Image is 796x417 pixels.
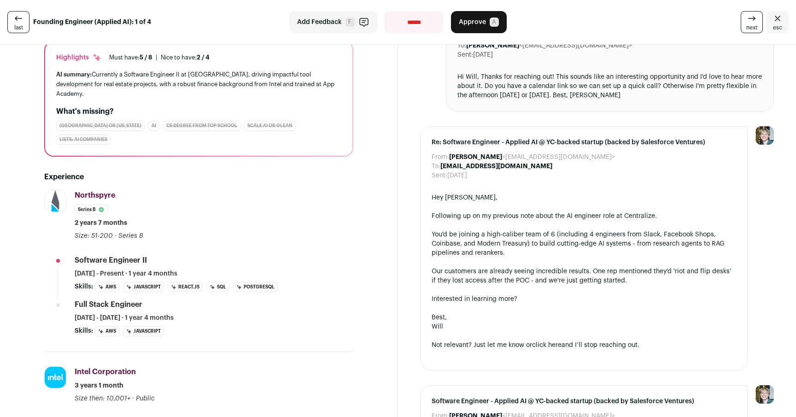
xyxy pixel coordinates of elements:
span: Software Engineer - Applied AI @ YC-backed startup (backed by Salesforce Ventures) [432,397,737,406]
button: Add Feedback F [289,11,377,33]
div: Lists: AI Companies [56,135,111,145]
ul: | [109,54,210,61]
h2: What's missing? [56,106,341,117]
a: click here [532,342,562,348]
div: Scale AI or Glean [244,121,296,131]
li: AWS [95,282,119,292]
div: Interested in learning more? [432,294,737,304]
span: Intel Corporation [75,368,136,376]
span: 2 / 4 [197,54,210,60]
dd: <[EMAIL_ADDRESS][DOMAIN_NAME]> [466,41,632,50]
span: AI summary: [56,71,92,77]
span: F [345,18,355,27]
strong: Founding Engineer (Applied AI): 1 of 4 [33,18,151,27]
a: Close [767,11,789,33]
span: Add Feedback [297,18,342,27]
dt: From: [432,153,449,162]
b: [PERSON_NAME] [449,154,502,160]
span: next [746,24,757,31]
span: esc [773,24,782,31]
dt: To: [432,162,440,171]
div: CS degree from top school [163,121,240,131]
span: A [490,18,499,27]
li: React.js [168,282,203,292]
dt: To: [457,41,466,50]
span: Size: 51-200 [75,233,113,239]
li: Series B [75,205,108,215]
div: [GEOGRAPHIC_DATA] or [US_STATE] [56,121,145,131]
span: Public [136,395,155,402]
span: · [132,394,134,403]
span: · [115,231,117,241]
span: [DATE] - [DATE] · 1 year 4 months [75,313,174,323]
b: [PERSON_NAME] [466,42,519,49]
div: Hey [PERSON_NAME], [432,193,737,202]
span: Northspyre [75,192,115,199]
span: Skills: [75,282,93,291]
div: Nice to have: [161,54,210,61]
div: Must have: [109,54,152,61]
div: Not relevant? Just let me know or and I’ll stop reaching out. [432,341,737,350]
span: 5 / 8 [140,54,152,60]
div: Our customers are already seeing incredible results. One rep mentioned they'd 'riot and flip desk... [432,267,737,285]
dd: [DATE] [473,50,493,59]
div: Currently a Software Engineer II at [GEOGRAPHIC_DATA], driving impactful tool development for rea... [56,70,341,99]
a: last [7,11,29,33]
div: Will [432,322,737,331]
span: 3 years 1 month [75,381,123,390]
button: Approve A [451,11,507,33]
span: [DATE] - Present · 1 year 4 months [75,269,177,278]
div: AI [148,121,159,131]
dd: <[EMAIL_ADDRESS][DOMAIN_NAME]> [449,153,615,162]
li: SQL [206,282,229,292]
span: Skills: [75,326,93,335]
div: Highlights [56,53,102,62]
div: Following up on my previous note about the AI engineer role at Centralize. [432,211,737,221]
div: You'd be joining a high-caliber team of 6 (including 4 engineers from Slack, Facebook Shops, Coin... [432,230,737,258]
li: JavaScript [123,326,164,336]
dt: Sent: [457,50,473,59]
span: Series B [118,233,143,239]
img: 9428a2850fa2be040e5838e8a77af989d17adc7f1b622af2aa10c4563330801f.jpg [45,367,66,388]
img: 0f290cdd2d0b4b12d971ce1e6238bbaf603e68f46ffa03b127fd01c1dcdba6f7.jpg [45,190,66,211]
dd: [DATE] [447,171,467,180]
div: Best, [432,313,737,322]
li: AWS [95,326,119,336]
img: 6494470-medium_jpg [755,126,774,145]
div: Hi Will, Thanks for reaching out! This sounds like an interesting opportunity and I'd love to hea... [457,72,762,100]
span: Approve [459,18,486,27]
span: last [14,24,23,31]
b: [EMAIL_ADDRESS][DOMAIN_NAME] [440,163,552,170]
span: 2 years 7 months [75,218,127,228]
li: PostgreSQL [233,282,278,292]
a: next [741,11,763,33]
img: 6494470-medium_jpg [755,385,774,404]
div: Software Engineer II [75,255,147,265]
span: Size then: 10,001+ [75,395,130,402]
div: Full Stack Engineer [75,300,142,310]
span: Re: Software Engineer - Applied AI @ YC-backed startup (backed by Salesforce Ventures) [432,138,737,147]
h2: Experience [44,171,353,182]
li: JavaScript [123,282,164,292]
dt: Sent: [432,171,447,180]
